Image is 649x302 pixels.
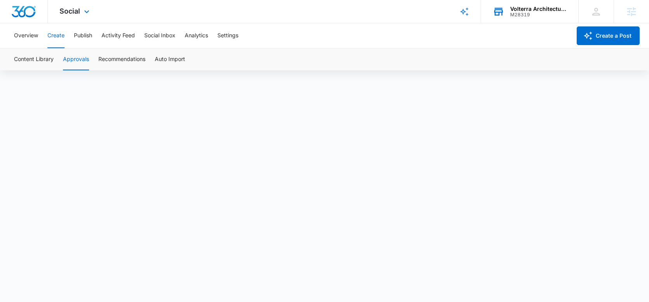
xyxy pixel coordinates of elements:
[185,23,208,48] button: Analytics
[101,23,135,48] button: Activity Feed
[98,49,145,70] button: Recommendations
[217,23,238,48] button: Settings
[510,6,567,12] div: account name
[577,26,640,45] button: Create a Post
[510,12,567,17] div: account id
[47,23,65,48] button: Create
[14,49,54,70] button: Content Library
[14,23,38,48] button: Overview
[63,49,89,70] button: Approvals
[155,49,185,70] button: Auto Import
[144,23,175,48] button: Social Inbox
[59,7,80,15] span: Social
[74,23,92,48] button: Publish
